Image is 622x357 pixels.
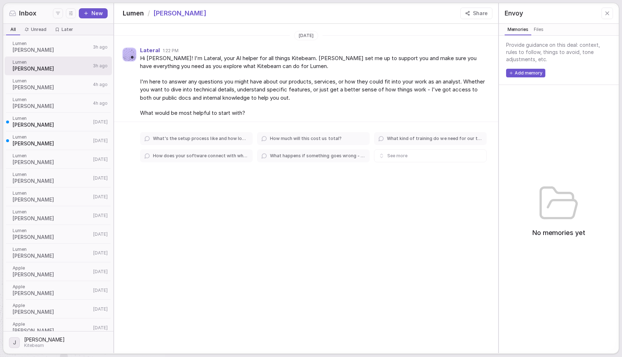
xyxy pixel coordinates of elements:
[5,57,112,75] a: Lumen[PERSON_NAME]3h ago
[387,153,407,159] span: See more
[10,27,16,32] span: All
[13,284,91,290] span: Apple
[93,119,108,125] span: [DATE]
[13,41,91,46] span: Lumen
[93,325,108,331] span: [DATE]
[93,63,108,69] span: 3h ago
[5,262,112,281] a: Apple[PERSON_NAME][DATE]
[66,8,76,18] button: Display settings
[13,65,91,72] span: [PERSON_NAME]
[532,26,545,33] span: Files
[13,321,91,327] span: Apple
[13,196,91,203] span: [PERSON_NAME]
[5,38,112,57] a: Lumen[PERSON_NAME]3h ago
[5,113,112,131] a: Lumen[PERSON_NAME][DATE]
[93,100,108,106] span: 4h ago
[13,228,91,234] span: Lumen
[13,140,91,147] span: [PERSON_NAME]
[5,206,112,225] a: Lumen[PERSON_NAME][DATE]
[13,134,91,140] span: Lumen
[53,8,63,18] button: Filters
[153,136,248,141] span: What's the setup process like and how long does it take?
[506,26,530,33] span: Memories
[5,187,112,206] a: Lumen[PERSON_NAME][DATE]
[13,84,91,91] span: [PERSON_NAME]
[5,131,112,150] a: Lumen[PERSON_NAME][DATE]
[93,44,108,50] span: 3h ago
[5,94,112,113] a: Lumen[PERSON_NAME]4h ago
[13,252,91,259] span: [PERSON_NAME]
[148,9,150,18] span: /
[140,109,487,117] span: What would be most helpful to start with?
[93,250,108,256] span: [DATE]
[374,149,487,162] button: See more
[93,269,108,275] span: [DATE]
[13,265,91,271] span: Apple
[140,149,253,162] button: How does your software connect with what we already use?
[93,82,108,87] span: 4h ago
[5,300,112,318] a: Apple[PERSON_NAME][DATE]
[13,159,91,166] span: [PERSON_NAME]
[24,336,65,343] span: [PERSON_NAME]
[123,48,136,61] img: Agent avatar
[13,153,91,159] span: Lumen
[140,132,253,145] button: What's the setup process like and how long does it take?
[13,308,91,316] span: [PERSON_NAME]
[13,59,91,65] span: Lumen
[270,153,365,159] span: What happens if something goes wrong - how fast can you fix it?
[532,228,585,238] span: No memories yet
[387,136,482,141] span: What kind of training do we need for our team?
[19,9,36,18] span: Inbox
[257,132,370,145] button: How much will this cost us total?
[163,48,179,54] span: 1:22 PM
[5,75,112,94] a: Lumen[PERSON_NAME]4h ago
[93,288,108,293] span: [DATE]
[5,318,112,337] a: Apple[PERSON_NAME][DATE]
[257,149,370,162] button: What happens if something goes wrong - how fast can you fix it?
[93,175,108,181] span: [DATE]
[13,209,91,215] span: Lumen
[153,153,248,159] span: How does your software connect with what we already use?
[13,103,91,110] span: [PERSON_NAME]
[123,9,144,18] span: Lumen
[153,9,206,18] span: [PERSON_NAME]
[31,27,46,32] span: Unread
[13,215,91,222] span: [PERSON_NAME]
[5,169,112,187] a: Lumen[PERSON_NAME][DATE]
[13,234,91,241] span: [PERSON_NAME]
[62,27,73,32] span: Later
[13,172,91,177] span: Lumen
[506,41,612,63] span: Provide guidance on this deal: context, rules to follow, things to avoid, tone adjustments, etc.
[5,244,112,262] a: Lumen[PERSON_NAME][DATE]
[13,271,91,278] span: [PERSON_NAME]
[299,33,314,39] span: [DATE]
[13,97,91,103] span: Lumen
[13,327,91,334] span: [PERSON_NAME]
[505,9,523,18] span: Envoy
[5,150,112,169] a: Lumen[PERSON_NAME][DATE]
[13,290,91,297] span: [PERSON_NAME]
[140,78,487,102] span: I'm here to answer any questions you might have about our products, services, or how they could f...
[140,54,487,71] span: Hi [PERSON_NAME]! I'm Lateral, your AI helper for all things Kitebeam. [PERSON_NAME] set me up to...
[13,247,91,252] span: Lumen
[79,8,108,18] button: New
[93,157,108,162] span: [DATE]
[506,69,545,77] button: Add memory
[13,190,91,196] span: Lumen
[140,48,160,54] span: Lateral
[93,213,108,218] span: [DATE]
[5,225,112,244] a: Lumen[PERSON_NAME][DATE]
[24,343,65,348] span: Kitebeam
[13,46,91,54] span: [PERSON_NAME]
[13,121,91,128] span: [PERSON_NAME]
[13,338,16,347] span: J
[93,138,108,144] span: [DATE]
[374,132,487,145] button: What kind of training do we need for our team?
[93,231,108,237] span: [DATE]
[460,8,492,19] button: Share
[93,306,108,312] span: [DATE]
[13,303,91,308] span: Apple
[5,281,112,300] a: Apple[PERSON_NAME][DATE]
[270,136,342,141] span: How much will this cost us total?
[13,116,91,121] span: Lumen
